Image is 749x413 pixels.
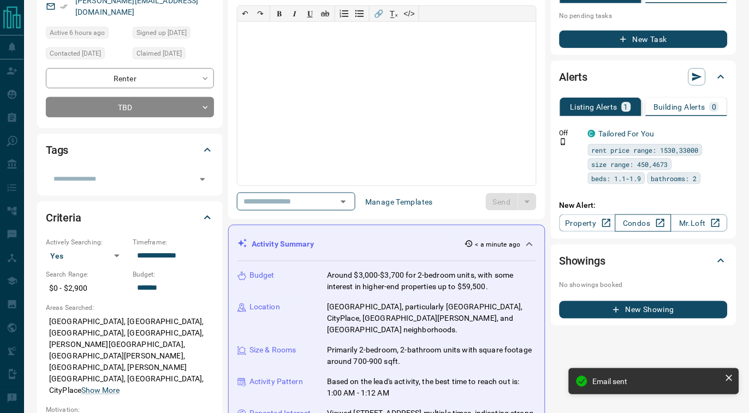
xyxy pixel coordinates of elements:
[560,68,588,86] h2: Alerts
[560,64,728,90] div: Alerts
[46,47,127,63] div: Mon Jul 14 2025
[46,303,214,313] p: Areas Searched:
[287,6,302,21] button: 𝑰
[46,270,127,280] p: Search Range:
[560,252,606,270] h2: Showings
[249,376,303,388] p: Activity Pattern
[588,130,596,137] div: condos.ca
[599,129,655,138] a: Tailored For You
[46,141,68,159] h2: Tags
[249,270,275,282] p: Budget
[133,237,214,247] p: Timeframe:
[46,137,214,163] div: Tags
[327,345,536,368] p: Primarily 2-bedroom, 2-bathroom units with square footage around 700-900 sqft.
[570,103,618,111] p: Listing Alerts
[195,172,210,187] button: Open
[318,6,333,21] button: ab
[133,27,214,42] div: Fri Jul 05 2024
[615,214,671,232] a: Condos
[302,6,318,21] button: 𝐔
[46,97,214,117] div: TBD
[560,138,567,146] svg: Push Notification Only
[651,173,697,184] span: bathrooms: 2
[560,214,616,232] a: Property
[46,205,214,231] div: Criteria
[327,270,536,293] p: Around $3,000-$3,700 for 2-bedroom units, with some interest in higher-end properties up to $59,500.
[712,103,716,111] p: 0
[81,385,120,397] button: Show More
[237,6,253,21] button: ↶
[359,193,439,211] button: Manage Templates
[133,270,214,280] p: Budget:
[133,47,214,63] div: Mon Jul 14 2025
[336,194,351,210] button: Open
[136,48,182,59] span: Claimed [DATE]
[327,376,536,399] p: Based on the lead's activity, the best time to reach out is: 1:00 AM - 1:12 AM
[46,247,127,265] div: Yes
[653,103,705,111] p: Building Alerts
[475,240,521,249] p: < a minute ago
[371,6,387,21] button: 🔗
[560,301,728,319] button: New Showing
[402,6,417,21] button: </>
[307,9,313,18] span: 𝐔
[624,103,628,111] p: 1
[46,313,214,400] p: [GEOGRAPHIC_DATA], [GEOGRAPHIC_DATA], [GEOGRAPHIC_DATA], [GEOGRAPHIC_DATA], [PERSON_NAME][GEOGRAP...
[337,6,352,21] button: Numbered list
[560,200,728,211] p: New Alert:
[46,280,127,298] p: $0 - $2,900
[46,68,214,88] div: Renter
[560,280,728,290] p: No showings booked
[46,27,127,42] div: Tue Aug 19 2025
[592,145,699,155] span: rent price range: 1530,33000
[252,238,314,250] p: Activity Summary
[253,6,268,21] button: ↷
[46,237,127,247] p: Actively Searching:
[249,345,296,356] p: Size & Rooms
[560,8,728,24] p: No pending tasks
[327,302,536,336] p: [GEOGRAPHIC_DATA], particularly [GEOGRAPHIC_DATA], CityPlace, [GEOGRAPHIC_DATA][PERSON_NAME], and...
[50,27,105,38] span: Active 6 hours ago
[46,209,81,226] h2: Criteria
[560,248,728,274] div: Showings
[486,193,537,211] div: split button
[352,6,367,21] button: Bullet list
[560,31,728,48] button: New Task
[60,3,68,10] svg: Email Verified
[321,9,330,18] s: ab
[592,173,641,184] span: beds: 1.1-1.9
[272,6,287,21] button: 𝐁
[560,128,581,138] p: Off
[593,377,721,386] div: Email sent
[50,48,101,59] span: Contacted [DATE]
[592,159,668,170] span: size range: 450,4673
[387,6,402,21] button: T̲ₓ
[249,302,280,313] p: Location
[671,214,727,232] a: Mr.Loft
[136,27,187,38] span: Signed up [DATE]
[237,234,536,254] div: Activity Summary< a minute ago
